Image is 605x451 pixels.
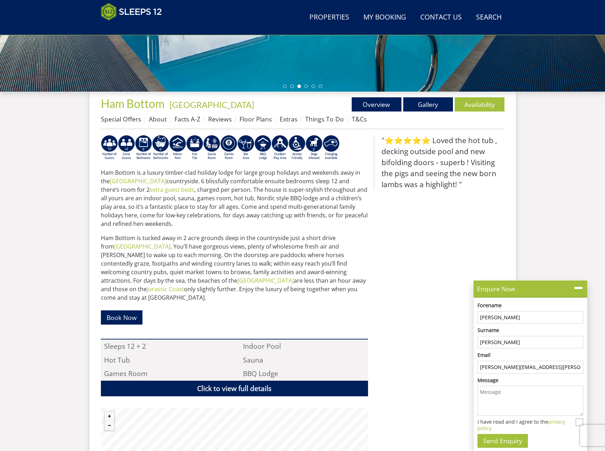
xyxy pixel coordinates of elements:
[417,10,465,26] a: Contact Us
[403,97,453,112] a: Gallery
[477,418,565,431] a: privacy policy
[239,115,272,123] a: Floor Plans
[477,434,528,448] button: Send Enquiry
[169,99,254,110] a: [GEOGRAPHIC_DATA]
[186,135,203,161] img: AD_4nXcpX5uDwed6-YChlrI2BYOgXwgg3aqYHOhRm0XfZB-YtQW2NrmeCr45vGAfVKUq4uWnc59ZmEsEzoF5o39EWARlT1ewO...
[477,419,573,431] label: I have read and I agree to the
[374,135,504,190] blockquote: "⭐⭐⭐⭐⭐ Loved the hot tub , decking outside pool and new bifolding doors - superb ! Visiting the p...
[110,177,166,185] a: [GEOGRAPHIC_DATA]
[477,301,583,309] label: Forename
[147,285,184,293] a: Jurassic Coast
[203,135,220,161] img: AD_4nXdjbGEeivCGLLmyT_JEP7bTfXsjgyLfnLszUAQeQ4RcokDYHVBt5R8-zTDbAVICNoGv1Dwc3nsbUb1qR6CAkrbZUeZBN...
[135,135,152,161] img: AD_4nXfRzBlt2m0mIteXDhAcJCdmEApIceFt1SPvkcB48nqgTZkfMpQlDmULa47fkdYiHD0skDUgcqepViZHFLjVKS2LWHUqM...
[477,336,583,349] input: Surname
[280,115,297,123] a: Extras
[240,353,368,367] li: Sauna
[152,135,169,161] img: AD_4nXdmwCQHKAiIjYDk_1Dhq-AxX3fyYPYaVgX942qJE-Y7he54gqc0ybrIGUg6Qr_QjHGl2FltMhH_4pZtc0qV7daYRc31h...
[101,353,229,367] li: Hot Tub
[477,326,583,334] label: Surname
[254,135,271,161] img: AD_4nXfdu1WaBqbCvRx5dFd3XGC71CFesPHPPZknGuZzXQvBzugmLudJYyY22b9IpSVlKbnRjXo7AJLKEyhYodtd_Fvedgm5q...
[101,135,118,161] img: AD_4nXeyNBIiEViFqGkFxeZn-WxmRvSobfXIejYCAwY7p4slR9Pvv7uWB8BWWl9Rip2DDgSCjKzq0W1yXMRj2G_chnVa9wg_L...
[101,339,229,353] li: Sleeps 12 + 2
[174,115,200,123] a: Facts A-Z
[101,97,167,110] a: Ham Bottom
[271,135,288,161] img: AD_4nXfjdDqPkGBf7Vpi6H87bmAUe5GYCbodrAbU4sf37YN55BCjSXGx5ZgBV7Vb9EJZsXiNVuyAiuJUB3WVt-w9eJ0vaBcHg...
[306,135,323,161] img: AD_4nXe7_8LrJK20fD9VNWAdfykBvHkWcczWBt5QOadXbvIwJqtaRaRf-iI0SeDpMmH1MdC9T1Vy22FMXzzjMAvSuTB5cJ7z5...
[477,311,583,324] input: Forename
[477,351,583,359] label: Email
[101,367,229,380] li: Games Room
[169,135,186,161] img: AD_4nXei2dp4L7_L8OvME76Xy1PUX32_NMHbHVSts-g-ZAVb8bILrMcUKZI2vRNdEqfWP017x6NFeUMZMqnp0JYknAB97-jDN...
[101,234,368,302] p: Ham Bottom is tucked away in 2 acre grounds deep in the countryside just a short drive from . You...
[307,10,352,26] a: Properties
[240,339,368,353] li: Indoor Pool
[477,376,583,384] label: Message
[118,135,135,161] img: AD_4nXeP6WuvG491uY6i5ZIMhzz1N248Ei-RkDHdxvvjTdyF2JXhbvvI0BrTCyeHgyWBEg8oAgd1TvFQIsSlzYPCTB7K21VoI...
[101,168,368,228] p: Ham Bottom is a luxury timber-clad holiday lodge for large group holidays and weekends away in th...
[220,135,237,161] img: AD_4nXdrZMsjcYNLGsKuA84hRzvIbesVCpXJ0qqnwZoX5ch9Zjv73tWe4fnFRs2gJ9dSiUubhZXckSJX_mqrZBmYExREIfryF...
[97,25,172,31] iframe: Customer reviews powered by Trustpilot
[305,115,344,123] a: Things To Do
[101,381,368,397] a: Click to view full details
[237,277,294,284] a: [GEOGRAPHIC_DATA]
[149,115,167,123] a: About
[105,412,114,421] button: Zoom in
[208,115,232,123] a: Reviews
[477,284,584,293] p: Enquire Now
[352,97,401,112] a: Overview
[101,3,162,21] img: Sleeps 12
[150,186,194,194] a: extra guest beds
[361,10,409,26] a: My Booking
[477,361,583,374] input: Email Address
[455,97,504,112] a: Availability
[352,115,367,123] a: T&Cs
[323,135,340,161] img: AD_4nXcnT2OPG21WxYUhsl9q61n1KejP7Pk9ESVM9x9VetD-X_UXXoxAKaMRZGYNcSGiAsmGyKm0QlThER1osyFXNLmuYOVBV...
[114,243,171,250] a: [GEOGRAPHIC_DATA]
[288,135,306,161] img: AD_4nXe3VD57-M2p5iq4fHgs6WJFzKj8B0b3RcPFe5LKK9rgeZlFmFoaMJPsJOOJzc7Q6RMFEqsjIZ5qfEJu1txG3QLmI_2ZW...
[101,310,142,324] a: Book Now
[105,421,114,430] button: Zoom out
[167,99,254,110] span: -
[473,10,504,26] a: Search
[101,115,141,123] a: Special Offers
[101,97,164,110] span: Ham Bottom
[240,367,368,380] li: BBQ Lodge
[237,135,254,161] img: AD_4nXeUnLxUhQNc083Qf4a-s6eVLjX_ttZlBxbnREhztiZs1eT9moZ8e5Fzbx9LK6K9BfRdyv0AlCtKptkJvtknTFvAhI3RM...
